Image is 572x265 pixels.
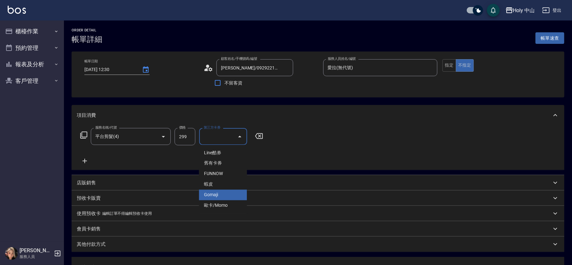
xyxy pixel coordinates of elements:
[8,6,26,14] img: Logo
[224,80,242,86] span: 不留客資
[328,56,356,61] label: 服務人員姓名/編號
[72,221,564,237] div: 會員卡銷售
[456,59,474,72] button: 不指定
[443,59,456,72] button: 指定
[77,195,101,202] p: 預收卡販賣
[3,40,61,56] button: 預約管理
[487,4,500,17] button: save
[20,254,52,260] p: 服務人員
[72,190,564,206] div: 預收卡販賣
[77,210,101,217] p: 使用預收卡
[199,148,247,158] span: Line酷券
[77,180,96,186] p: 店販銷售
[20,247,52,254] h5: [PERSON_NAME]
[536,32,564,44] button: 帳單速查
[72,28,102,32] h2: Order detail
[5,247,18,260] img: Person
[199,179,247,190] span: 蝦皮
[3,56,61,73] button: 報表及分析
[199,200,247,211] span: 歐卡/Momo
[179,125,186,130] label: 價格
[72,206,564,221] div: 使用預收卡編輯訂單不得編輯預收卡使用
[158,132,168,142] button: Open
[199,169,247,179] span: FUNNOW
[102,210,152,217] p: 編輯訂單不得編輯預收卡使用
[221,56,257,61] label: 顧客姓名/手機號碼/編號
[199,190,247,200] span: Gomaji
[199,158,247,169] span: 舊有卡券
[3,23,61,40] button: 櫃檯作業
[95,125,117,130] label: 服務名稱/代號
[204,125,220,130] label: 第三方卡券
[513,6,535,14] div: Holy 中山
[77,241,106,248] p: 其他付款方式
[72,105,564,125] div: 項目消費
[540,4,564,16] button: 登出
[3,73,61,89] button: 客戶管理
[84,64,136,75] input: YYYY/MM/DD hh:mm
[72,237,564,252] div: 其他付款方式
[77,226,101,232] p: 會員卡銷售
[72,125,564,170] div: 項目消費
[235,132,245,142] button: Close
[84,59,98,64] label: 帳單日期
[77,112,96,119] p: 項目消費
[138,62,153,77] button: Choose date, selected date is 2025-08-11
[72,175,564,190] div: 店販銷售
[503,4,537,17] button: Holy 中山
[72,35,102,44] h3: 帳單詳細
